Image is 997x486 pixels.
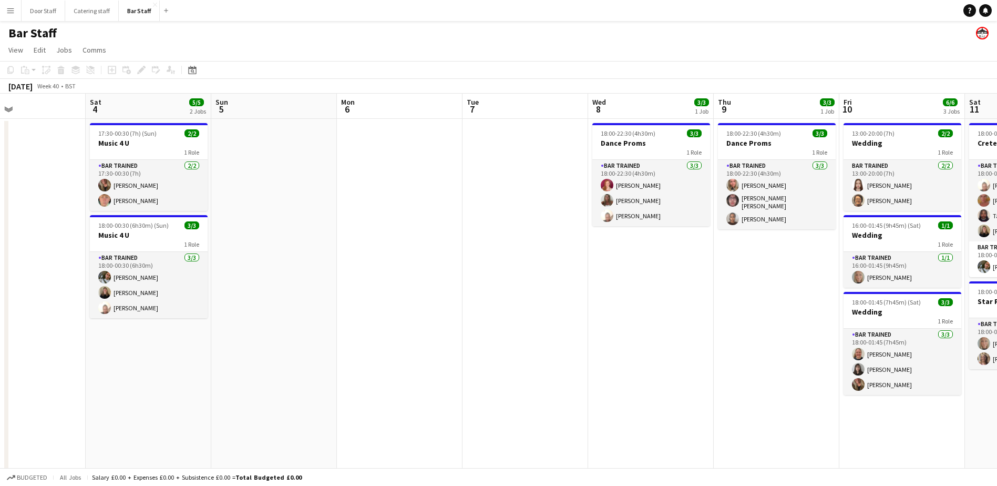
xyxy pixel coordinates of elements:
[34,45,46,55] span: Edit
[235,473,302,481] span: Total Budgeted £0.00
[78,43,110,57] a: Comms
[5,472,49,483] button: Budgeted
[65,82,76,90] div: BST
[56,45,72,55] span: Jobs
[58,473,83,481] span: All jobs
[976,27,989,39] app-user-avatar: Beach Ballroom
[4,43,27,57] a: View
[92,473,302,481] div: Salary £0.00 + Expenses £0.00 + Subsistence £0.00 =
[8,81,33,92] div: [DATE]
[8,45,23,55] span: View
[22,1,65,21] button: Door Staff
[65,1,119,21] button: Catering staff
[35,82,61,90] span: Week 40
[17,474,47,481] span: Budgeted
[29,43,50,57] a: Edit
[83,45,106,55] span: Comms
[52,43,76,57] a: Jobs
[8,25,57,41] h1: Bar Staff
[119,1,160,21] button: Bar Staff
